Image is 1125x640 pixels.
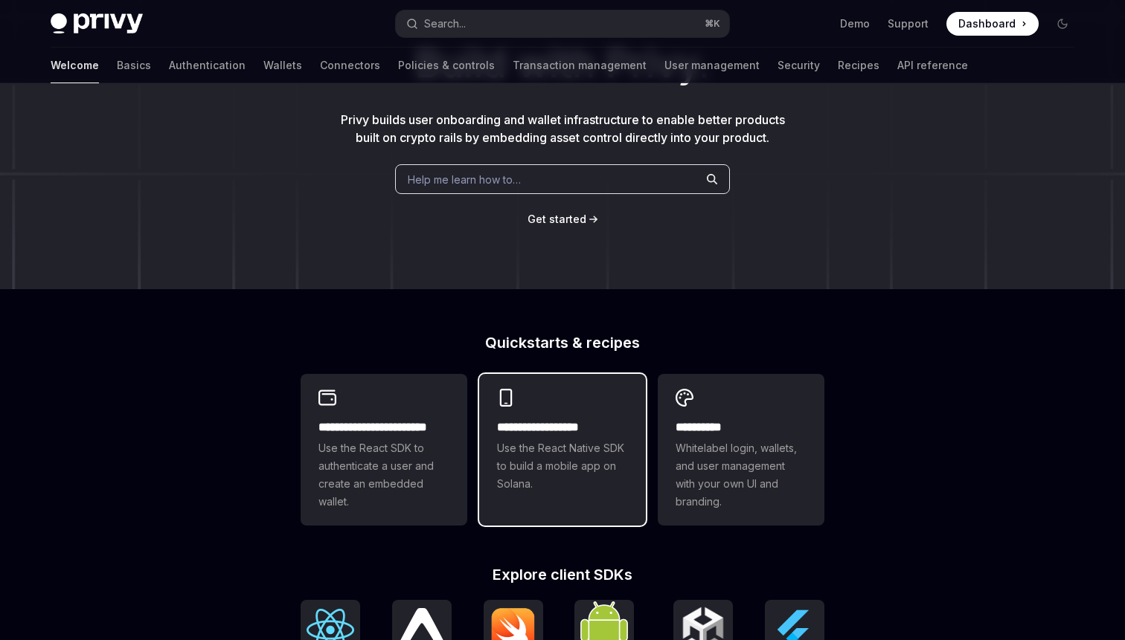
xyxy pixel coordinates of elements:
[705,18,720,30] span: ⌘ K
[946,12,1039,36] a: Dashboard
[301,335,824,350] h2: Quickstarts & recipes
[51,13,143,34] img: dark logo
[676,439,807,511] span: Whitelabel login, wallets, and user management with your own UI and branding.
[479,374,646,526] a: **** **** **** ***Use the React Native SDK to build a mobile app on Solana.
[838,48,879,83] a: Recipes
[301,567,824,582] h2: Explore client SDKs
[958,16,1016,31] span: Dashboard
[497,439,628,493] span: Use the React Native SDK to build a mobile app on Solana.
[528,213,586,225] span: Get started
[51,48,99,83] a: Welcome
[658,374,824,526] a: **** *****Whitelabel login, wallets, and user management with your own UI and branding.
[408,172,521,187] span: Help me learn how to…
[888,16,929,31] a: Support
[396,10,729,37] button: Search...⌘K
[117,48,151,83] a: Basics
[664,48,760,83] a: User management
[778,48,820,83] a: Security
[318,439,449,511] span: Use the React SDK to authenticate a user and create an embedded wallet.
[897,48,968,83] a: API reference
[1051,12,1074,36] button: Toggle dark mode
[424,15,466,33] div: Search...
[513,48,647,83] a: Transaction management
[528,212,586,227] a: Get started
[341,112,785,145] span: Privy builds user onboarding and wallet infrastructure to enable better products built on crypto ...
[320,48,380,83] a: Connectors
[840,16,870,31] a: Demo
[398,48,495,83] a: Policies & controls
[263,48,302,83] a: Wallets
[169,48,246,83] a: Authentication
